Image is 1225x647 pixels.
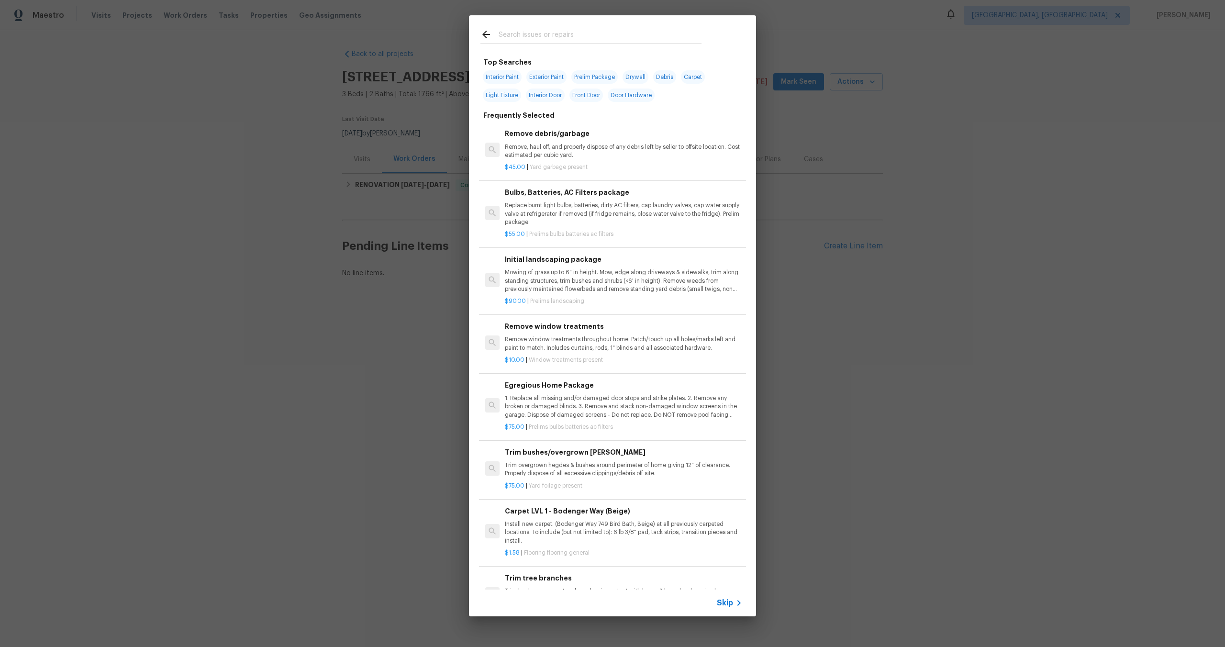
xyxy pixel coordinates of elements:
p: | [505,230,742,238]
p: | [505,163,742,171]
span: Yard foilage present [529,483,582,489]
p: Remove window treatments throughout home. Patch/touch up all holes/marks left and paint to match.... [505,335,742,352]
span: Flooring flooring general [524,550,590,556]
input: Search issues or repairs [499,29,702,43]
span: Prelim Package [571,70,618,84]
p: Remove, haul off, and properly dispose of any debris left by seller to offsite location. Cost est... [505,143,742,159]
h6: Remove debris/garbage [505,128,742,139]
p: | [505,549,742,557]
span: Light Fixture [483,89,521,102]
p: Replace burnt light bulbs, batteries, dirty AC filters, cap laundry valves, cap water supply valv... [505,201,742,226]
h6: Remove window treatments [505,321,742,332]
span: Prelims bulbs batteries ac filters [529,424,613,430]
p: | [505,297,742,305]
h6: Top Searches [483,57,532,67]
h6: Frequently Selected [483,110,555,121]
span: Interior Door [526,89,565,102]
span: Prelims landscaping [530,298,584,304]
h6: Carpet LVL 1 - Bodenger Way (Beige) [505,506,742,516]
span: Interior Paint [483,70,522,84]
p: Install new carpet. (Bodenger Way 749 Bird Bath, Beige) at all previously carpeted locations. To ... [505,520,742,545]
span: Skip [717,598,733,608]
span: Debris [653,70,676,84]
span: Yard garbage present [530,164,588,170]
p: Trim overgrown hegdes & bushes around perimeter of home giving 12" of clearance. Properly dispose... [505,461,742,478]
p: 1. Replace all missing and/or damaged door stops and strike plates. 2. Remove any broken or damag... [505,394,742,419]
p: Mowing of grass up to 6" in height. Mow, edge along driveways & sidewalks, trim along standing st... [505,268,742,293]
span: Front Door [569,89,603,102]
span: $1.58 [505,550,520,556]
p: | [505,482,742,490]
span: Window treatments present [529,357,603,363]
span: Prelims bulbs batteries ac filters [529,231,613,237]
p: Trim back overgrown tree branches in contact with home & branches hanging low over roof line. [505,587,742,603]
span: $90.00 [505,298,526,304]
span: Exterior Paint [526,70,567,84]
h6: Egregious Home Package [505,380,742,390]
span: Drywall [623,70,648,84]
p: | [505,423,742,431]
span: $45.00 [505,164,525,170]
span: $75.00 [505,424,524,430]
p: | [505,356,742,364]
span: $55.00 [505,231,525,237]
h6: Initial landscaping package [505,254,742,265]
span: $10.00 [505,357,524,363]
h6: Bulbs, Batteries, AC Filters package [505,187,742,198]
span: Carpet [681,70,705,84]
h6: Trim tree branches [505,573,742,583]
h6: Trim bushes/overgrown [PERSON_NAME] [505,447,742,457]
span: Door Hardware [608,89,655,102]
span: $75.00 [505,483,524,489]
